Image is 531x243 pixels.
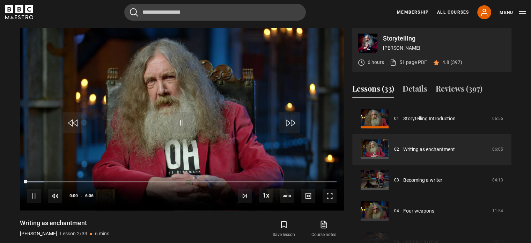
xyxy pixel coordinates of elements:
[301,189,315,203] button: Captions
[323,189,337,203] button: Fullscreen
[259,188,273,202] button: Playback Rate
[390,59,427,66] a: 51 page PDF
[85,190,94,202] span: 6:06
[383,44,506,52] p: [PERSON_NAME]
[124,4,306,21] input: Search
[81,193,82,198] span: -
[403,177,442,184] a: Becoming a writer
[304,219,344,239] a: Course notes
[403,207,434,215] a: Four weapons
[437,9,469,15] a: All Courses
[442,59,462,66] p: 4.8 (397)
[238,189,252,203] button: Next Lesson
[383,35,506,42] p: Storytelling
[27,181,336,183] div: Progress Bar
[397,9,429,15] a: Membership
[27,189,41,203] button: Pause
[436,83,482,98] button: Reviews (397)
[280,189,294,203] span: auto
[500,9,526,16] button: Toggle navigation
[403,146,455,153] a: Writing as enchantment
[20,28,344,210] video-js: Video Player
[352,83,394,98] button: Lessons (33)
[20,230,57,237] p: [PERSON_NAME]
[403,83,427,98] button: Details
[130,8,138,17] button: Submit the search query
[264,219,304,239] button: Save lesson
[403,115,456,122] a: Storytelling Introduction
[69,190,78,202] span: 0:00
[368,59,384,66] p: 6 hours
[20,219,109,227] h1: Writing as enchantment
[48,189,62,203] button: Mute
[5,5,33,19] svg: BBC Maestro
[280,189,294,203] div: Current quality: 1080p
[95,230,109,237] p: 6 mins
[60,230,87,237] p: Lesson 2/33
